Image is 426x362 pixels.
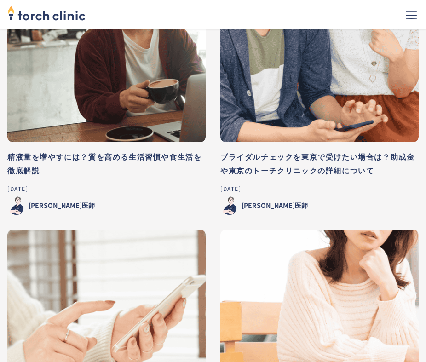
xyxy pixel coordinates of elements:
div: 医師 [295,201,308,210]
h3: 精液量を増やすには？質を高める生活習慣や食生活を徹底解説 [7,149,206,177]
a: home [7,6,86,23]
h3: ブライダルチェックを東京で受けたい場合は？助成金や東京のトーチクリニックの詳細について [220,149,419,177]
div: [DATE] [220,184,419,193]
img: torch clinic [7,3,86,23]
div: [DATE] [7,184,206,193]
div: [PERSON_NAME] [242,201,295,210]
div: [PERSON_NAME] [29,201,82,210]
div: 医師 [82,201,95,210]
